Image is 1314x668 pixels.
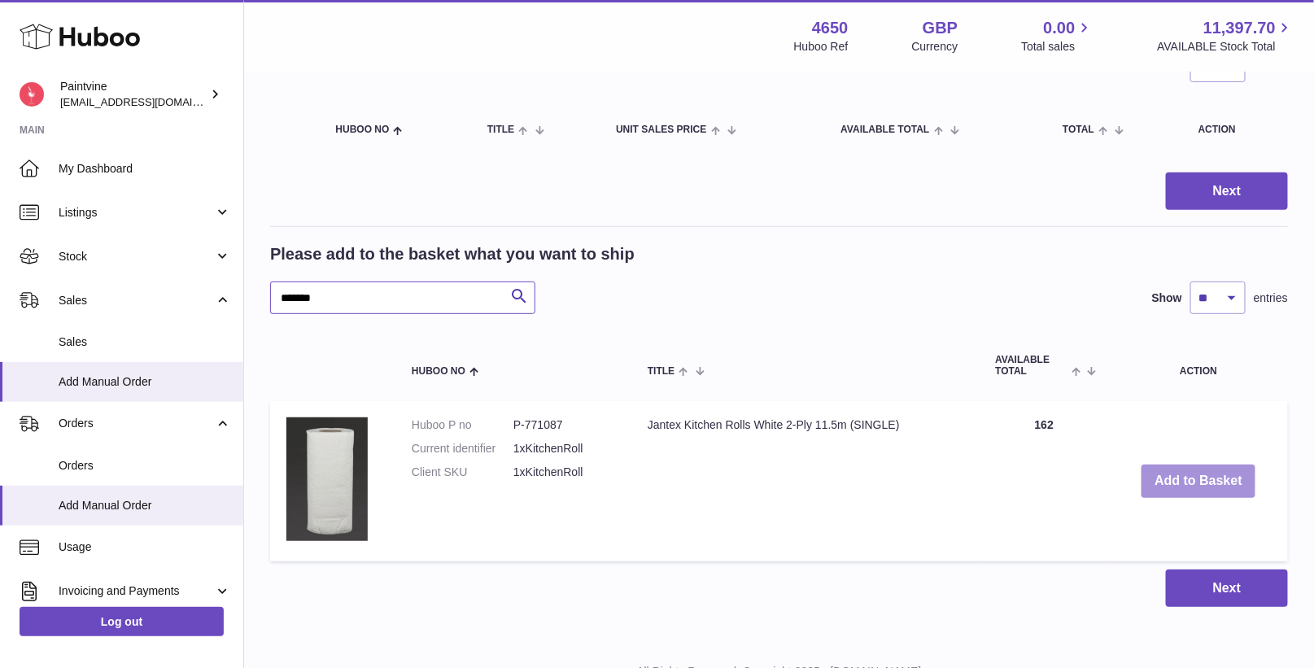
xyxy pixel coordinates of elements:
img: euan@paintvine.co.uk [20,82,44,107]
div: Action [1198,124,1272,135]
span: Huboo no [335,124,389,135]
th: Action [1109,338,1288,392]
span: Total [1063,124,1094,135]
button: Add to Basket [1142,465,1255,498]
span: Stock [59,249,214,264]
dd: 1xKitchenRoll [513,465,615,480]
a: 11,397.70 AVAILABLE Stock Total [1157,17,1294,55]
strong: GBP [923,17,958,39]
span: AVAILABLE Total [840,124,929,135]
dt: Huboo P no [412,417,513,433]
span: 0.00 [1044,17,1076,39]
div: Huboo Ref [794,39,849,55]
span: Title [648,366,674,377]
span: [EMAIL_ADDRESS][DOMAIN_NAME] [60,95,239,108]
a: 0.00 Total sales [1021,17,1094,55]
img: Jantex Kitchen Rolls White 2-Ply 11.5m (SINGLE) [286,417,368,541]
label: Show [1152,290,1182,306]
strong: 4650 [812,17,849,39]
button: Next [1166,172,1288,211]
span: Total sales [1021,39,1094,55]
dt: Client SKU [412,465,513,480]
span: entries [1254,290,1288,306]
span: Sales [59,293,214,308]
span: Listings [59,205,214,220]
span: Usage [59,539,231,555]
td: Jantex Kitchen Rolls White 2-Ply 11.5m (SINGLE) [631,401,979,561]
div: Paintvine [60,79,207,110]
span: Unit Sales Price [616,124,706,135]
span: Sales [59,334,231,350]
span: AVAILABLE Total [995,355,1067,376]
span: Invoicing and Payments [59,583,214,599]
dd: P-771087 [513,417,615,433]
span: 11,397.70 [1203,17,1276,39]
span: AVAILABLE Stock Total [1157,39,1294,55]
button: Next [1166,570,1288,608]
td: 162 [979,401,1109,561]
dt: Current identifier [412,441,513,456]
div: Currency [912,39,958,55]
dd: 1xKitchenRoll [513,441,615,456]
span: Add Manual Order [59,498,231,513]
span: Add Manual Order [59,374,231,390]
span: My Dashboard [59,161,231,177]
span: Huboo no [412,366,465,377]
span: Title [487,124,514,135]
span: Orders [59,458,231,474]
h2: Please add to the basket what you want to ship [270,243,635,265]
a: Log out [20,607,224,636]
span: Orders [59,416,214,431]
